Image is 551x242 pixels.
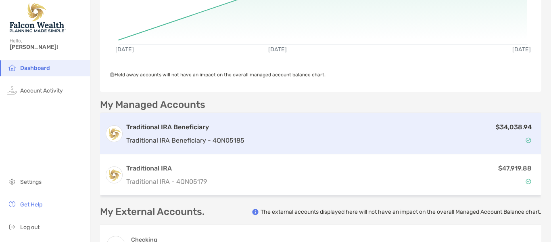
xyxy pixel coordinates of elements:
text: [DATE] [115,46,134,53]
h3: Traditional IRA Beneficiary [126,122,244,132]
text: [DATE] [268,46,287,53]
p: Traditional IRA - 4QN05179 [126,177,207,187]
img: Account Status icon [526,179,531,184]
img: logo account [106,167,122,183]
h3: Traditional IRA [126,164,207,173]
p: $47,919.88 [498,163,532,173]
span: Log out [20,224,40,231]
span: Get Help [20,201,42,208]
img: logo account [106,126,122,142]
img: Falcon Wealth Planning Logo [10,3,66,32]
img: Account Status icon [526,137,531,143]
p: Traditional IRA Beneficiary - 4QN05185 [126,135,244,145]
text: [DATE] [512,46,531,53]
img: get-help icon [7,199,17,209]
p: My Managed Accounts [100,100,205,110]
span: [PERSON_NAME]! [10,44,85,51]
img: logout icon [7,222,17,231]
img: household icon [7,63,17,72]
span: Account Activity [20,87,63,94]
p: $34,038.94 [496,122,532,132]
img: activity icon [7,85,17,95]
img: info [252,209,259,215]
p: My External Accounts. [100,207,205,217]
p: The external accounts displayed here will not have an impact on the overall Managed Account Balan... [261,208,541,216]
span: Held away accounts will not have an impact on the overall managed account balance chart. [110,72,326,78]
span: Dashboard [20,65,50,72]
img: settings icon [7,177,17,186]
span: Settings [20,179,42,185]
